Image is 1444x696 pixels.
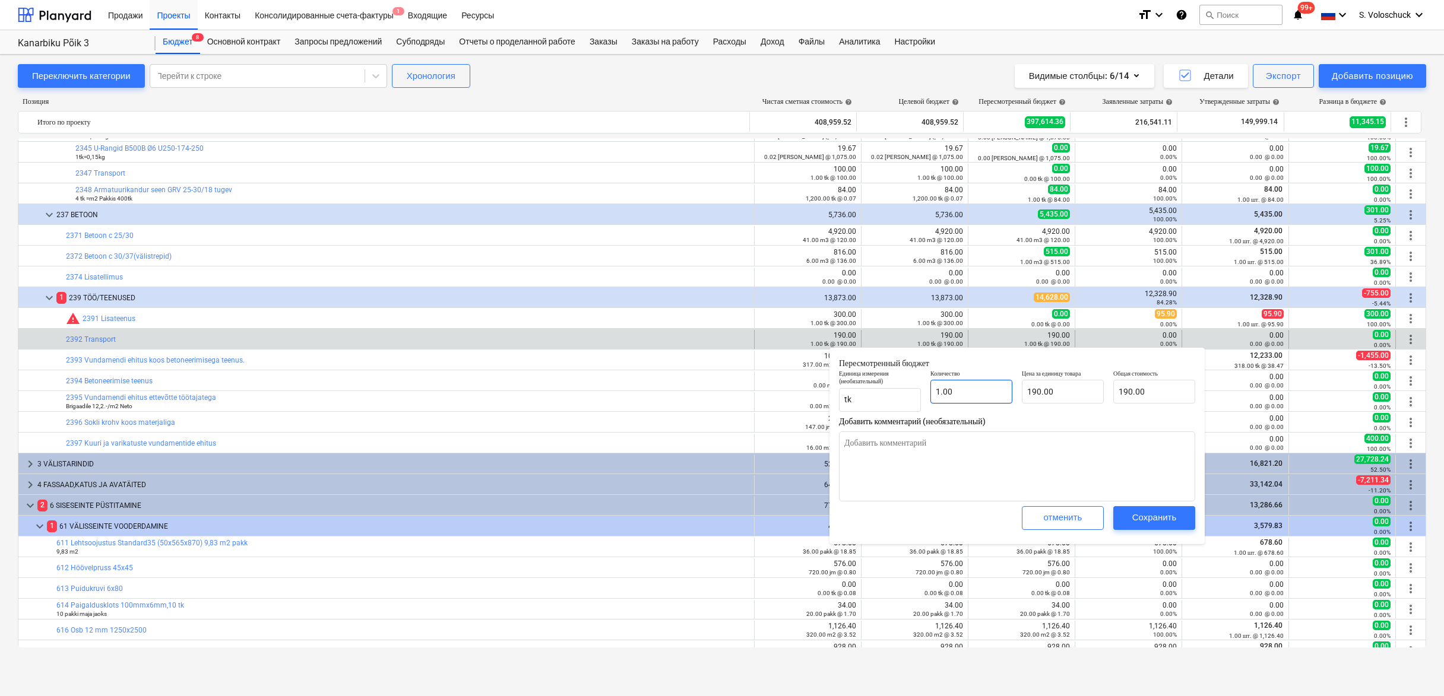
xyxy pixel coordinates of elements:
span: 99+ [1298,2,1315,14]
p: Цена за единицу товара [1022,370,1104,380]
div: 100.00 [759,165,856,182]
span: 301.00 [1364,205,1391,215]
small: 0.00 @ 0.00 [1250,424,1284,430]
span: 0.00 [1373,185,1391,194]
small: 0.00 @ 0.00 [1036,278,1070,285]
small: 100.00% [1153,195,1177,202]
span: Больше действий [1404,519,1418,533]
div: Kanarbiku Põik 3 [18,37,141,50]
a: Заказы на работу [625,30,706,54]
small: 100.00% [1153,258,1177,264]
small: 147.00 jm @ 15.00 [805,424,856,430]
small: 0.00 @ 0.00 [1250,174,1284,181]
div: 0.00 [866,269,963,285]
span: 149,999.14 [1240,117,1279,127]
a: Файлы [791,30,832,54]
div: 64,386.01 [759,481,856,489]
div: Запросы предложений [287,30,389,54]
button: Поиск [1199,5,1282,25]
a: Основной контракт [200,30,288,54]
div: 0.00 [1080,331,1177,348]
a: 2396 Sokli krohv koos materjaliga [66,418,175,427]
small: 100.00% [1153,216,1177,223]
span: 1 [392,7,404,15]
span: Больше действий [1404,644,1418,658]
button: Переключить категории [18,64,145,88]
div: 13,873.00 [866,294,963,302]
div: 5,435.00 [1080,206,1177,223]
span: Больше действий [1404,581,1418,596]
small: 4 tk =m2 Pakkis 400tk [75,195,132,202]
small: 318.00 tk @ 38.47 [1234,363,1284,369]
div: 2,205.00 [759,414,856,431]
span: 13,286.66 [1249,501,1284,509]
button: Видимые столбцы:6/14 [1015,64,1154,88]
div: 0.00 [1080,144,1177,161]
p: Количество [930,370,1012,380]
span: keyboard_arrow_right [23,478,37,492]
i: format_size [1138,8,1152,22]
div: 237 BETOON [56,205,749,224]
span: 5,435.00 [1038,209,1070,219]
span: 100.00 [1364,164,1391,173]
span: Больше действий [1404,561,1418,575]
span: Больше действий [1404,478,1418,492]
span: Больше действий [1404,415,1418,430]
p: Общая стоимость [1113,370,1195,380]
span: 301.00 [1364,247,1391,256]
small: 1.00 tk @ 190.00 [1024,341,1070,347]
div: 0.00 [1080,165,1177,182]
small: 1.00 tk @ 300.00 [810,320,856,326]
div: 4,920.00 [1016,227,1070,244]
small: 41.00 m3 @ 120.00 [803,237,856,243]
small: 0.00% [1374,279,1391,286]
div: Аналитика [832,30,887,54]
span: 12,233.00 [1249,351,1284,360]
span: 0.00 [1052,309,1070,319]
span: help [949,98,959,106]
span: 0.00 [1373,330,1391,339]
small: 0.00 @ 0.00 [929,278,963,285]
div: Утвержденные затраты [1199,97,1280,106]
span: 84.00 [1263,185,1284,193]
i: База знаний [1176,8,1187,22]
span: 12,328.90 [1249,293,1284,301]
div: Доход [753,30,791,54]
span: 27,728.24 [1354,455,1391,464]
div: 52,812.71 [759,460,856,468]
span: 8 [192,33,204,42]
span: help [1163,98,1173,106]
span: Больше действий [1404,457,1418,471]
small: 0.00% [1160,154,1177,160]
div: 408,959.52 [755,113,851,132]
span: Больше действий [1404,332,1418,347]
span: Больше действий [1404,145,1418,160]
small: 84.28% [1157,299,1177,306]
span: Больше действий [1404,436,1418,450]
span: Больше действий [1404,623,1418,637]
small: 0.00% [1160,174,1177,181]
span: 4,920.00 [1253,227,1284,235]
small: 1.00 шт. @ 84.00 [1237,196,1284,203]
small: 100.00% [1367,176,1391,182]
small: 1.00 tk @ 100.00 [810,174,856,181]
small: 1.00 tk @ 84.00 [1028,196,1070,203]
span: keyboard_arrow_down [33,519,47,533]
a: 613 Puidukruvi 6x80 [56,584,123,593]
small: 41.00 m3 @ 120.00 [1016,237,1070,243]
span: 400.00 [1364,434,1391,443]
div: Заказы [582,30,625,54]
span: 0.00 [1052,164,1070,173]
div: Итого по проекту [37,113,745,132]
small: 100.00% [1153,237,1177,243]
div: Детали [1178,68,1234,84]
span: 0.00 [1373,268,1391,277]
div: 0.00 [1187,393,1284,410]
small: 0.00 m2 @ 21.00 [810,403,856,409]
button: Добавить позицию [1319,64,1426,88]
small: 0.00% [1374,238,1391,244]
div: 12,328.90 [1080,290,1177,306]
a: 2392 Transport [66,335,116,344]
span: keyboard_arrow_right [23,457,37,471]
